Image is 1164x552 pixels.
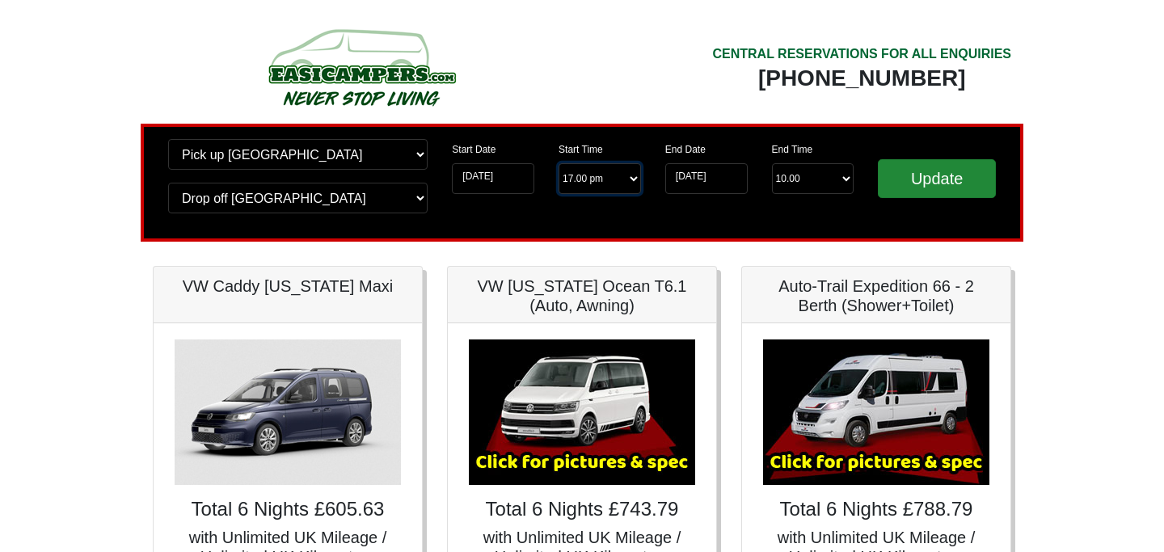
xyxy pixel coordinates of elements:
[469,339,695,485] img: VW California Ocean T6.1 (Auto, Awning)
[452,142,496,157] label: Start Date
[452,163,534,194] input: Start Date
[712,44,1011,64] div: CENTRAL RESERVATIONS FOR ALL ENQUIRIES
[712,64,1011,93] div: [PHONE_NUMBER]
[464,498,700,521] h4: Total 6 Nights £743.79
[665,142,706,157] label: End Date
[758,498,994,521] h4: Total 6 Nights £788.79
[665,163,748,194] input: Return Date
[208,23,515,112] img: campers-checkout-logo.png
[763,339,989,485] img: Auto-Trail Expedition 66 - 2 Berth (Shower+Toilet)
[878,159,996,198] input: Update
[170,276,406,296] h5: VW Caddy [US_STATE] Maxi
[758,276,994,315] h5: Auto-Trail Expedition 66 - 2 Berth (Shower+Toilet)
[170,498,406,521] h4: Total 6 Nights £605.63
[772,142,813,157] label: End Time
[175,339,401,485] img: VW Caddy California Maxi
[464,276,700,315] h5: VW [US_STATE] Ocean T6.1 (Auto, Awning)
[559,142,603,157] label: Start Time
